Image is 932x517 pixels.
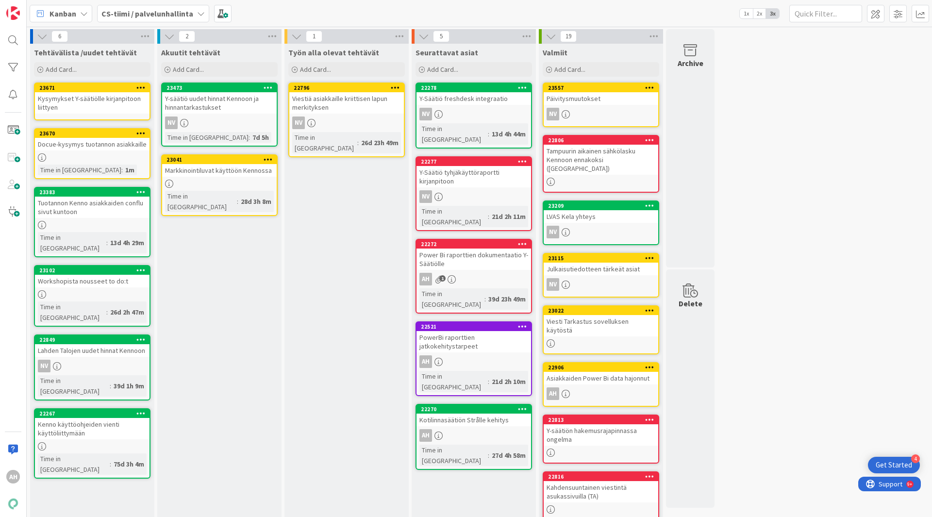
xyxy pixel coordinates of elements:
[544,416,658,446] div: 22813Y-säätiön hakemusrajapinnassa ongelma
[49,4,54,12] div: 9+
[35,360,150,372] div: NV
[544,136,658,145] div: 22806
[35,188,150,218] div: 23383Tuotannon Kenno asiakkaiden conflu sivut kuntoon
[419,190,432,203] div: NV
[359,137,401,148] div: 26d 23h 49m
[35,129,150,138] div: 23670
[488,129,489,139] span: :
[39,410,150,417] div: 22267
[544,481,658,502] div: Kahdensuuntainen viestintä asukassivuilla (TA)
[416,249,531,270] div: Power Bi raporttien dokumentaatio Y-Säätiölle
[38,165,121,175] div: Time in [GEOGRAPHIC_DATA]
[547,278,559,291] div: NV
[110,459,111,469] span: :
[421,406,531,413] div: 22270
[439,275,446,282] span: 1
[162,83,277,92] div: 23473
[237,196,238,207] span: :
[547,108,559,120] div: NV
[39,189,150,196] div: 23383
[173,65,204,74] span: Add Card...
[544,424,658,446] div: Y-säätiön hakemusrajapinnassa ongelma
[544,472,658,481] div: 22816
[416,166,531,187] div: Y-Säätiö tyhjäkäyttöraportti kirjanpitoon
[416,273,531,285] div: AH
[544,108,658,120] div: NV
[427,65,458,74] span: Add Card...
[544,254,658,263] div: 23115
[766,9,779,18] span: 3x
[51,31,68,42] span: 6
[419,123,488,145] div: Time in [GEOGRAPHIC_DATA]
[106,237,108,248] span: :
[554,65,585,74] span: Add Card...
[110,381,111,391] span: :
[38,232,106,253] div: Time in [GEOGRAPHIC_DATA]
[166,156,277,163] div: 23041
[544,226,658,238] div: NV
[416,83,531,105] div: 22278Y-Säätiö freshdesk integraatio
[416,355,531,368] div: AH
[6,497,20,511] img: avatar
[544,83,658,105] div: 23557Päivitysmuutokset
[544,363,658,372] div: 22906
[6,470,20,484] div: AH
[34,48,137,57] span: Tehtävälista /uudet tehtävät
[419,355,432,368] div: AH
[488,211,489,222] span: :
[416,157,531,187] div: 22277Y-Säätiö tyhjäkäyttöraportti kirjanpitoon
[35,92,150,114] div: Kysymykset Y-säätiölle kirjanpitoon liittyen
[238,196,274,207] div: 28d 3h 8m
[421,241,531,248] div: 22272
[35,418,150,439] div: Kenno käyttöohjeiden vienti käyttöliittymään
[544,278,658,291] div: NV
[108,307,147,317] div: 26d 2h 47m
[179,31,195,42] span: 2
[162,164,277,177] div: Markkinointiluvat käyttöön Kennossa
[544,315,658,336] div: Viesti Tarkastus sovelluksen käytöstä
[484,294,486,304] span: :
[421,84,531,91] div: 22278
[416,48,478,57] span: Seurattavat asiat
[544,363,658,384] div: 22906Asiakkaiden Power Bi data hajonnut
[357,137,359,148] span: :
[38,301,106,323] div: Time in [GEOGRAPHIC_DATA]
[544,372,658,384] div: Asiakkaiden Power Bi data hajonnut
[544,306,658,336] div: 23022Viesti Tarkastus sovelluksen käytöstä
[421,323,531,330] div: 22521
[544,254,658,275] div: 23115Julkaisutiedotteen tärkeät asiat
[106,307,108,317] span: :
[292,132,357,153] div: Time in [GEOGRAPHIC_DATA]
[306,31,322,42] span: 1
[39,84,150,91] div: 23671
[111,459,147,469] div: 75d 3h 4m
[162,92,277,114] div: Y-säätiö uudet hinnat Kennoon ja hinnantarkastukset
[416,405,531,426] div: 22270Kotilinnasäätiön Strålle kehitys
[35,138,150,150] div: Docue-kysymys tuotannon asiakkaille
[165,191,237,212] div: Time in [GEOGRAPHIC_DATA]
[123,165,137,175] div: 1m
[35,83,150,114] div: 23671Kysymykset Y-säätiölle kirjanpitoon liittyen
[162,83,277,114] div: 23473Y-säätiö uudet hinnat Kennoon ja hinnantarkastukset
[162,155,277,177] div: 23041Markkinointiluvat käyttöön Kennossa
[419,108,432,120] div: NV
[166,84,277,91] div: 23473
[544,387,658,400] div: AH
[560,31,577,42] span: 19
[544,145,658,175] div: Tampuurin aikainen sähkölasku Kennoon ennakoksi ([GEOGRAPHIC_DATA])
[489,376,528,387] div: 21d 2h 10m
[433,31,449,42] span: 5
[489,450,528,461] div: 27d 4h 58m
[35,409,150,418] div: 22267
[679,298,702,309] div: Delete
[544,201,658,210] div: 23209
[548,417,658,423] div: 22813
[249,132,250,143] span: :
[548,202,658,209] div: 23209
[678,57,703,69] div: Archive
[419,429,432,442] div: AH
[38,375,110,397] div: Time in [GEOGRAPHIC_DATA]
[489,129,528,139] div: 13d 4h 44m
[289,92,404,114] div: Viestiä asiakkaille kriittisen lapun merkityksen
[35,188,150,197] div: 23383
